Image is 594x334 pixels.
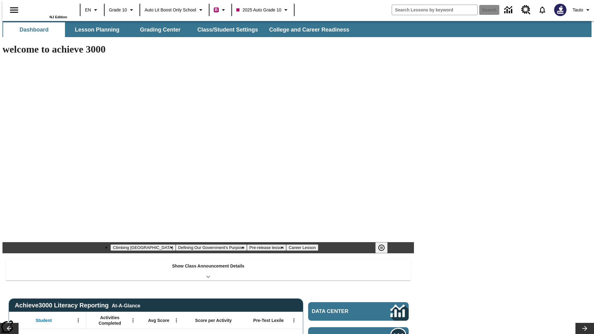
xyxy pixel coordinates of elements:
[575,323,594,334] button: Lesson carousel, Next
[112,302,140,309] div: At-A-Glance
[66,22,128,37] button: Lesson Planning
[215,6,218,14] span: B
[554,4,566,16] img: Avatar
[375,242,394,253] div: Pause
[236,7,281,13] span: 2025 Auto Grade 10
[5,1,23,19] button: Open side menu
[534,2,550,18] a: Notifications
[27,3,67,15] a: Home
[106,4,138,15] button: Grade: Grade 10, Select a grade
[110,244,175,251] button: Slide 1 Climbing Mount Tai
[392,5,477,15] input: search field
[148,318,169,323] span: Avg Score
[518,2,534,18] a: Resource Center, Will open in new tab
[286,244,318,251] button: Slide 4 Career Lesson
[36,318,52,323] span: Student
[89,315,130,326] span: Activities Completed
[15,302,140,309] span: Achieve3000 Literacy Reporting
[253,318,284,323] span: Pre-Test Lexile
[144,7,196,13] span: Auto Lit Boost only School
[3,22,65,37] button: Dashboard
[289,316,299,325] button: Open Menu
[74,316,83,325] button: Open Menu
[570,4,594,15] button: Profile/Settings
[550,2,570,18] button: Select a new avatar
[2,22,355,37] div: SubNavbar
[129,22,191,37] button: Grading Center
[573,7,583,13] span: Tauto
[501,2,518,19] a: Data Center
[264,22,354,37] button: College and Career Readiness
[247,244,286,251] button: Slide 3 Pre-release lesson
[109,7,127,13] span: Grade 10
[176,244,247,251] button: Slide 2 Defining Our Government's Purpose
[2,44,414,55] h1: welcome to achieve 3000
[2,21,592,37] div: SubNavbar
[375,242,388,253] button: Pause
[195,318,232,323] span: Score per Activity
[82,4,102,15] button: Language: EN, Select a language
[192,22,263,37] button: Class/Student Settings
[234,4,292,15] button: Class: 2025 Auto Grade 10, Select your class
[6,259,411,280] div: Show Class Announcement Details
[49,15,67,19] span: NJ Edition
[211,4,230,15] button: Boost Class color is violet red. Change class color
[85,7,91,13] span: EN
[172,316,181,325] button: Open Menu
[308,302,409,321] a: Data Center
[312,308,370,315] span: Data Center
[142,4,207,15] button: School: Auto Lit Boost only School, Select your school
[172,263,244,269] p: Show Class Announcement Details
[128,316,138,325] button: Open Menu
[27,2,67,19] div: Home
